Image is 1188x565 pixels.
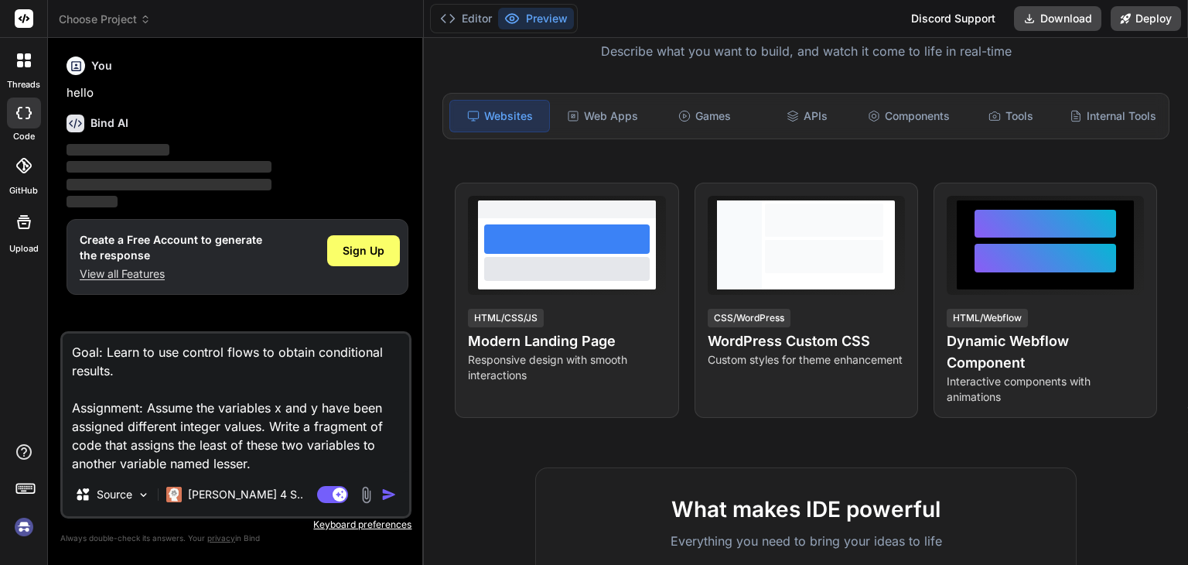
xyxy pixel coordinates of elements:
button: Download [1014,6,1101,31]
div: Tools [961,100,1060,132]
div: HTML/CSS/JS [468,309,544,327]
h4: Modern Landing Page [468,330,665,352]
span: Sign Up [343,243,384,259]
span: Choose Project [59,12,151,27]
div: Discord Support [902,6,1005,31]
p: Everything you need to bring your ideas to life [561,532,1051,550]
h2: What makes IDE powerful [561,493,1051,526]
span: ‌ [67,179,271,190]
h4: Dynamic Webflow Component [947,330,1144,374]
p: Custom styles for theme enhancement [708,352,905,368]
span: ‌ [67,144,169,156]
button: Editor [434,8,498,29]
label: code [13,130,35,143]
label: GitHub [9,184,38,197]
p: Responsive design with smooth interactions [468,352,665,383]
img: Pick Models [137,488,150,502]
div: Components [859,100,958,132]
label: threads [7,78,40,91]
p: Describe what you want to build, and watch it come to life in real-time [433,42,1179,62]
div: Websites [449,100,550,132]
img: icon [381,487,397,502]
span: privacy [207,533,235,543]
span: ‌ [67,196,118,207]
div: Web Apps [553,100,652,132]
span: ‌ [67,161,271,173]
label: Upload [9,242,39,255]
h6: Bind AI [90,115,128,131]
div: Internal Tools [1063,100,1162,132]
img: attachment [357,486,375,504]
p: Always double-check its answers. Your in Bind [60,531,411,546]
img: Claude 4 Sonnet [166,487,182,502]
p: hello [67,84,408,102]
textarea: Goal: Learn to use control flows to obtain conditional results. Assignment: Assume the variables ... [63,334,409,473]
div: CSS/WordPress [708,309,790,327]
p: View all Features [80,266,262,282]
p: Source [97,487,132,502]
p: Interactive components with animations [947,374,1144,405]
h6: You [91,58,112,74]
img: signin [11,514,37,540]
h1: Create a Free Account to generate the response [80,232,262,263]
p: Keyboard preferences [60,519,411,531]
p: [PERSON_NAME] 4 S.. [188,487,303,502]
button: Preview [498,8,574,29]
div: HTML/Webflow [947,309,1028,327]
button: Deploy [1111,6,1181,31]
h4: WordPress Custom CSS [708,330,905,352]
div: APIs [757,100,856,132]
div: Games [655,100,754,132]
